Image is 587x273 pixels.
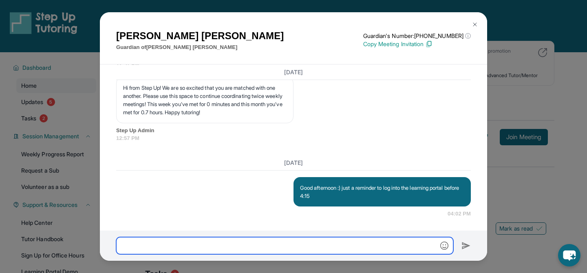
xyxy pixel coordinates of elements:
p: Hi from Step Up! We are so excited that you are matched with one another. Please use this space t... [123,84,287,116]
h3: [DATE] [116,159,471,167]
img: Send icon [461,241,471,251]
button: chat-button [558,244,580,266]
span: ⓘ [465,32,471,40]
p: Guardian of [PERSON_NAME] [PERSON_NAME] [116,43,284,51]
p: Good afternoon :) just a reminder to log into the learning portal before 4:15 [300,184,464,200]
p: Copy Meeting Invitation [363,40,471,48]
h1: [PERSON_NAME] [PERSON_NAME] [116,29,284,43]
span: 12:57 PM [116,134,471,142]
img: Copy Icon [425,40,433,48]
p: Guardian's Number: [PHONE_NUMBER] [363,32,471,40]
img: Close Icon [472,21,478,28]
h3: [DATE] [116,68,471,76]
span: Step Up Admin [116,127,471,135]
span: 04:02 PM [448,210,471,218]
img: Emoji [440,242,448,250]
